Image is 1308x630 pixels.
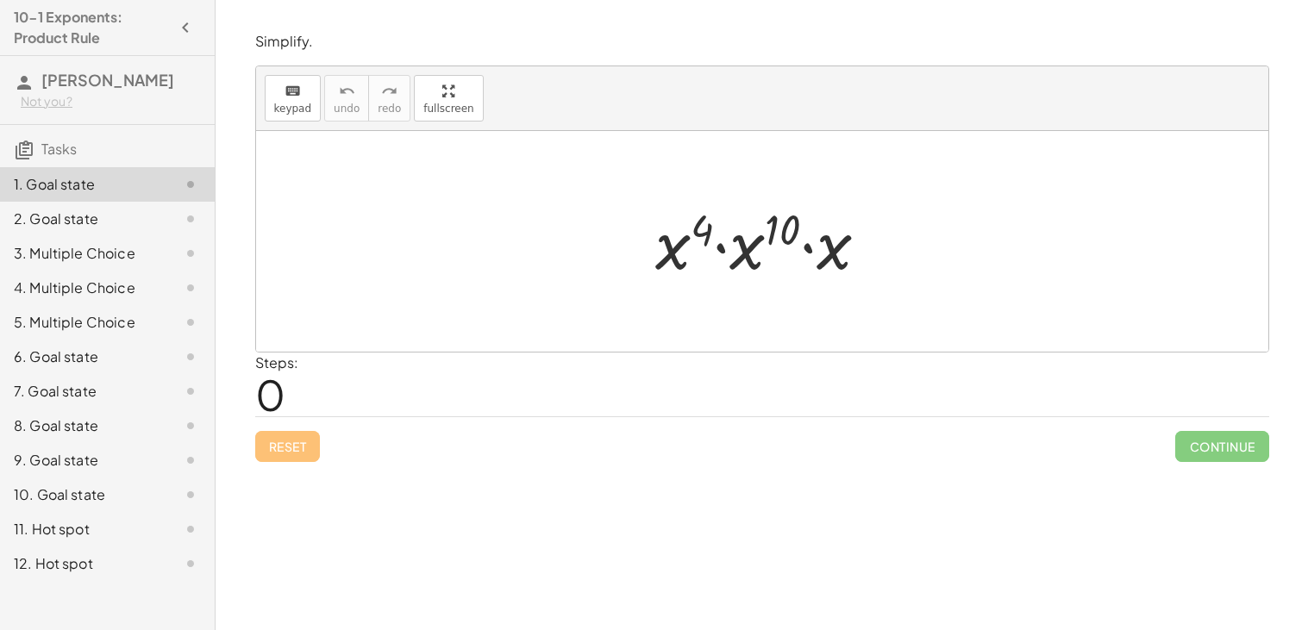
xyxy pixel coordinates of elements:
i: Task not started. [180,553,201,574]
i: Task not started. [180,381,201,402]
span: redo [378,103,401,115]
div: 9. Goal state [14,450,153,471]
div: 11. Hot spot [14,519,153,540]
i: Task not started. [180,484,201,505]
div: Not you? [21,93,201,110]
i: keyboard [285,81,301,102]
div: 8. Goal state [14,415,153,436]
i: Task not started. [180,278,201,298]
i: undo [339,81,355,102]
span: Tasks [41,140,77,158]
span: fullscreen [423,103,473,115]
button: fullscreen [414,75,483,122]
i: Task not started. [180,174,201,195]
h4: 10-1 Exponents: Product Rule [14,7,170,48]
span: [PERSON_NAME] [41,70,174,90]
div: 3. Multiple Choice [14,243,153,264]
span: undo [334,103,360,115]
button: undoundo [324,75,369,122]
i: Task not started. [180,312,201,333]
button: keyboardkeypad [265,75,322,122]
div: 6. Goal state [14,346,153,367]
i: Task not started. [180,450,201,471]
div: 4. Multiple Choice [14,278,153,298]
div: 5. Multiple Choice [14,312,153,333]
div: 7. Goal state [14,381,153,402]
label: Steps: [255,353,298,371]
p: Simplify. [255,32,1269,52]
i: Task not started. [180,415,201,436]
div: 2. Goal state [14,209,153,229]
i: Task not started. [180,519,201,540]
div: 10. Goal state [14,484,153,505]
div: 12. Hot spot [14,553,153,574]
i: Task not started. [180,209,201,229]
i: redo [381,81,397,102]
div: 1. Goal state [14,174,153,195]
i: Task not started. [180,346,201,367]
span: keypad [274,103,312,115]
span: 0 [255,368,285,421]
button: redoredo [368,75,410,122]
i: Task not started. [180,243,201,264]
